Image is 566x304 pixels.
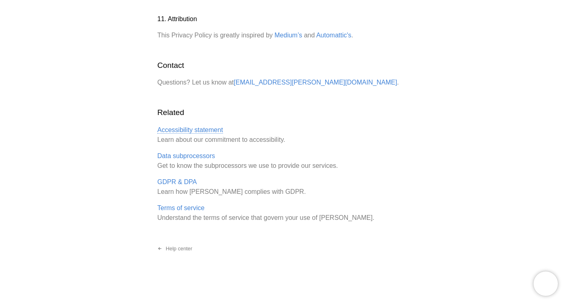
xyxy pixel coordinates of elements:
a: Help center [151,242,199,255]
h2: Related [157,107,409,119]
p: Learn how [PERSON_NAME] complies with GDPR. [157,177,409,197]
p: Learn about our commitment to accessibility. [157,125,409,145]
a: [EMAIL_ADDRESS][PERSON_NAME][DOMAIN_NAME] [234,79,397,86]
p: Get to know the subprocessors we use to provide our services. [157,151,409,171]
a: GDPR & DPA [157,178,197,185]
a: Medium’s [274,32,302,39]
a: Accessibility statement [157,126,223,134]
p: This Privacy Policy is greatly inspired by and . [157,30,409,40]
a: Terms of service [157,204,204,211]
a: Automattic's [316,32,352,39]
iframe: Chatra live chat [534,271,558,296]
h2: Contact [157,60,409,72]
h3: 11. Attribution [157,14,409,24]
p: Questions? Let us know at . [157,78,409,87]
p: Understand the terms of service that govern your use of [PERSON_NAME]. [157,203,409,223]
a: Data subprocessors [157,152,215,159]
